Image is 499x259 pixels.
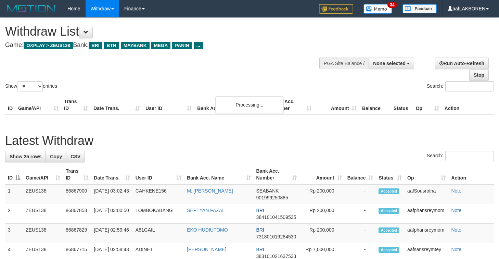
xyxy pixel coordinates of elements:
[391,95,413,115] th: Status
[187,208,225,213] a: SEPTYAN FAZAL
[187,247,226,252] a: [PERSON_NAME]
[363,4,392,14] img: Button%20Memo.svg
[427,81,494,91] label: Search:
[187,188,233,194] a: M. [PERSON_NAME]
[299,204,344,224] td: Rp 200,000
[345,224,376,243] td: -
[379,208,399,214] span: Accepted
[314,95,359,115] th: Amount
[405,224,448,243] td: aafphansreymom
[299,184,344,204] td: Rp 200,000
[194,95,269,115] th: Bank Acc. Name
[5,184,23,204] td: 1
[23,204,63,224] td: ZEUS138
[427,151,494,161] label: Search:
[256,234,296,239] span: Copy 731801019284530 to clipboard
[46,151,66,162] a: Copy
[256,227,264,233] span: BRI
[448,165,494,184] th: Action
[5,81,57,91] label: Show entries
[5,165,23,184] th: ID: activate to sort column descending
[172,42,192,49] span: PANIN
[299,165,344,184] th: Amount: activate to sort column ascending
[104,42,119,49] span: BTN
[10,154,41,159] span: Show 25 rows
[23,184,63,204] td: ZEUS138
[5,224,23,243] td: 3
[63,224,91,243] td: 86867829
[442,95,494,115] th: Action
[451,247,461,252] a: Note
[345,165,376,184] th: Balance: activate to sort column ascending
[405,165,448,184] th: Op: activate to sort column ascending
[369,58,414,69] button: None selected
[379,227,399,233] span: Accepted
[91,224,133,243] td: [DATE] 02:59:46
[5,25,326,38] h1: Withdraw List
[256,195,288,200] span: Copy 901999250885 to clipboard
[402,4,437,13] img: panduan.png
[469,69,489,81] a: Stop
[405,204,448,224] td: aafphansreymom
[269,95,314,115] th: Bank Acc. Number
[5,3,57,14] img: MOTION_logo.png
[445,151,494,161] input: Search:
[299,224,344,243] td: Rp 200,000
[61,95,91,115] th: Trans ID
[5,95,15,115] th: ID
[451,188,461,194] a: Note
[256,254,296,259] span: Copy 383101021637533 to clipboard
[91,95,143,115] th: Date Trans.
[451,208,461,213] a: Note
[5,134,494,148] h1: Latest Withdraw
[451,227,461,233] a: Note
[91,165,133,184] th: Date Trans.: activate to sort column ascending
[121,42,150,49] span: MAYBANK
[23,224,63,243] td: ZEUS138
[256,208,264,213] span: BRI
[133,204,184,224] td: LOMBOKABANG
[435,58,489,69] a: Run Auto-Refresh
[187,227,228,233] a: EKO HUDIUTOMO
[345,204,376,224] td: -
[215,96,284,113] div: Processing...
[445,81,494,91] input: Search:
[379,247,399,253] span: Accepted
[143,95,194,115] th: User ID
[133,165,184,184] th: User ID: activate to sort column ascending
[91,184,133,204] td: [DATE] 03:02:43
[405,184,448,204] td: aafSousrotha
[5,204,23,224] td: 2
[24,42,73,49] span: OXPLAY > ZEUS138
[254,165,300,184] th: Bank Acc. Number: activate to sort column ascending
[376,165,405,184] th: Status: activate to sort column ascending
[184,165,253,184] th: Bank Acc. Name: activate to sort column ascending
[89,42,102,49] span: BRI
[194,42,203,49] span: ...
[91,204,133,224] td: [DATE] 03:00:50
[151,42,171,49] span: MEGA
[256,188,279,194] span: SEABANK
[17,81,43,91] select: Showentries
[15,95,61,115] th: Game/API
[387,2,397,8] span: 34
[256,214,296,220] span: Copy 384101041509535 to clipboard
[379,188,399,194] span: Accepted
[63,204,91,224] td: 86867853
[23,165,63,184] th: Game/API: activate to sort column ascending
[319,4,353,14] img: Feedback.jpg
[50,154,62,159] span: Copy
[413,95,442,115] th: Op
[133,224,184,243] td: A81GAIL
[63,184,91,204] td: 86867900
[373,61,406,66] span: None selected
[359,95,391,115] th: Balance
[71,154,80,159] span: CSV
[66,151,85,162] a: CSV
[319,58,369,69] div: PGA Site Balance /
[345,184,376,204] td: -
[133,184,184,204] td: CAHKENE156
[63,165,91,184] th: Trans ID: activate to sort column ascending
[256,247,264,252] span: BRI
[5,42,326,49] h4: Game: Bank:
